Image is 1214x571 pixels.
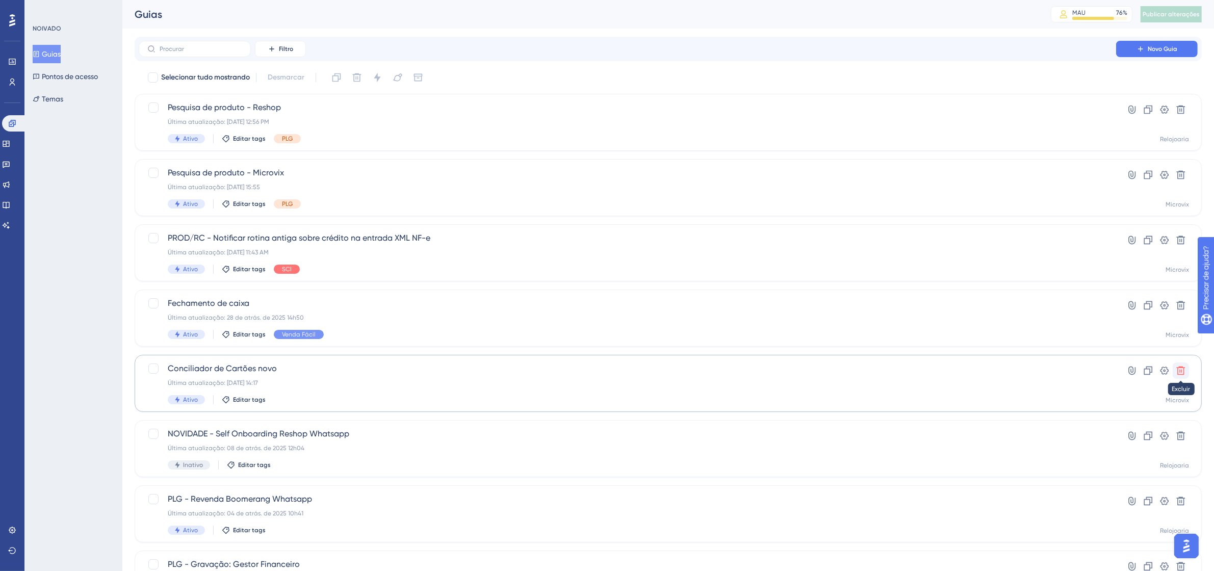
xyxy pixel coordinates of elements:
font: 76 [1116,9,1123,16]
font: PLG [282,200,293,207]
font: Microvix [1166,201,1189,208]
font: Relojoaria [1160,527,1189,534]
font: Ativo [183,331,198,338]
font: NOVIDADE - Self Onboarding Reshop Whatsapp [168,429,349,438]
iframe: Iniciador do Assistente de IA do UserGuiding [1171,531,1202,561]
font: Relojoaria [1160,462,1189,469]
font: Última atualização: [DATE] 14:17 [168,379,258,386]
font: Pesquisa de produto - Microvix [168,168,284,177]
font: PLG [282,135,293,142]
button: Editar tags [222,200,266,208]
button: Novo Guia [1116,41,1198,57]
font: % [1123,9,1127,16]
font: Precisar de ajuda? [24,5,88,12]
font: Ativo [183,266,198,273]
font: Última atualização: 28 de atrás. de 2025 14h50 [168,314,304,321]
font: Pesquisa de produto - Reshop [168,102,281,112]
font: Ativo [183,135,198,142]
font: MAU [1072,9,1086,16]
button: Editar tags [222,396,266,404]
font: NOIVADO [33,25,61,32]
font: PLG - Revenda Boomerang Whatsapp [168,494,312,504]
font: Ativo [183,396,198,403]
button: Guias [33,45,61,63]
button: Desmarcar [263,68,309,87]
button: Publicar alterações [1141,6,1202,22]
font: Editar tags [233,331,266,338]
font: Editar tags [233,396,266,403]
font: Microvix [1166,266,1189,273]
font: Conciliador de Cartões novo [168,364,277,373]
button: Temas [33,90,63,108]
font: Última atualização: 08 de atrás. de 2025 12h04 [168,445,304,452]
font: Relojoaria [1160,136,1189,143]
font: Editar tags [233,527,266,534]
font: Selecionar tudo mostrando [161,73,250,82]
font: Ativo [183,527,198,534]
font: Inativo [183,461,203,469]
button: Editar tags [227,461,271,469]
font: Ativo [183,200,198,207]
button: Editar tags [222,265,266,273]
button: Editar tags [222,526,266,534]
font: Editar tags [233,200,266,207]
font: SCI [282,266,292,273]
button: Editar tags [222,330,266,339]
font: Microvix [1166,397,1189,404]
font: Editar tags [233,266,266,273]
font: Filtro [279,45,293,53]
button: Filtro [255,41,306,57]
font: Fechamento de caixa [168,298,249,308]
font: Pontos de acesso [42,72,98,81]
input: Procurar [160,45,242,53]
font: Editar tags [233,135,266,142]
font: Última atualização: [DATE] 11:43 AM [168,249,269,256]
font: Última atualização: [DATE] 15:55 [168,184,260,191]
font: PLG - Gravação: Gestor Financeiro [168,559,300,569]
font: Desmarcar [268,73,304,82]
font: Guias [42,50,61,58]
font: Venda Fácil [282,331,316,338]
font: Guias [135,8,162,20]
font: Microvix [1166,331,1189,339]
font: Última atualização: [DATE] 12:56 PM [168,118,269,125]
button: Editar tags [222,135,266,143]
font: Publicar alterações [1143,11,1200,18]
font: Editar tags [238,461,271,469]
font: Última atualização: 04 de atrás. de 2025 10h41 [168,510,303,517]
button: Pontos de acesso [33,67,98,86]
font: Novo Guia [1148,45,1177,53]
font: PROD/RC - Notificar rotina antiga sobre crédito na entrada XML NF-e [168,233,430,243]
font: Temas [42,95,63,103]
